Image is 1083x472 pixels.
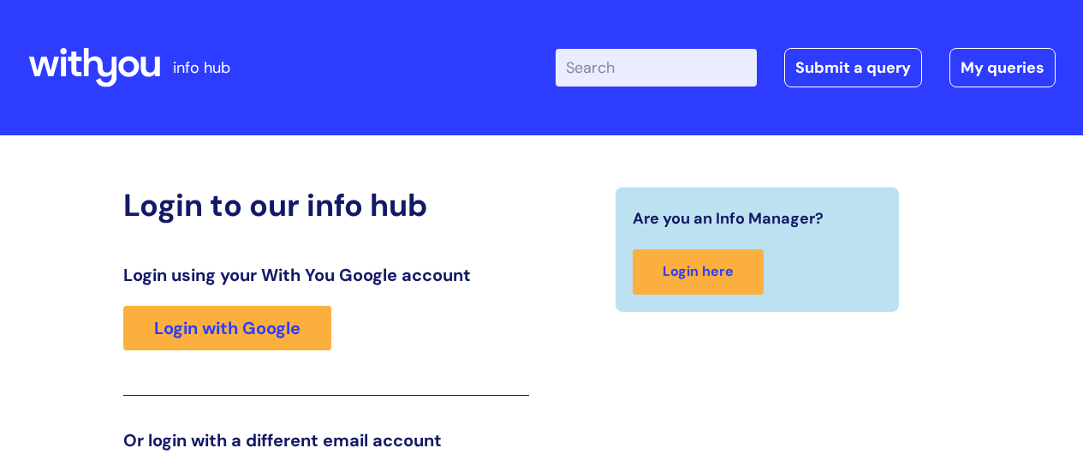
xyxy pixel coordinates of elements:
[123,306,331,350] a: Login with Google
[784,48,922,87] a: Submit a query
[633,249,764,295] a: Login here
[123,187,529,224] h2: Login to our info hub
[123,430,529,451] h3: Or login with a different email account
[633,205,824,232] span: Are you an Info Manager?
[949,48,1056,87] a: My queries
[556,49,757,87] input: Search
[173,54,230,81] p: info hub
[123,265,529,285] h3: Login using your With You Google account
